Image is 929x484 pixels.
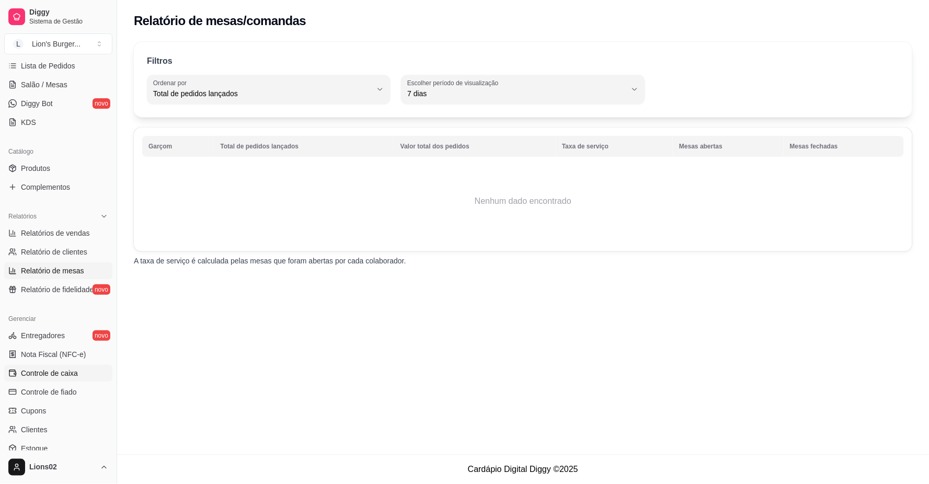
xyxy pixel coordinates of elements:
a: Diggy Botnovo [4,95,112,112]
span: L [13,39,24,49]
th: Valor total dos pedidos [394,136,556,157]
label: Escolher período de visualização [407,78,502,87]
span: Nota Fiscal (NFC-e) [21,349,86,360]
button: Select a team [4,33,112,54]
span: Diggy Bot [21,98,53,109]
div: Lion's Burger ... [32,39,81,49]
button: Escolher período de visualização7 dias [401,75,645,104]
span: Relatório de mesas [21,266,84,276]
a: Complementos [4,179,112,195]
span: Relatórios de vendas [21,228,90,238]
span: 7 dias [407,88,626,99]
span: Entregadores [21,330,65,341]
span: Sistema de Gestão [29,17,108,26]
td: Nenhum dado encontrado [142,159,904,243]
th: Mesas abertas [673,136,784,157]
a: Clientes [4,421,112,438]
span: Estoque [21,443,48,454]
span: Lista de Pedidos [21,61,75,71]
span: Relatório de clientes [21,247,87,257]
p: A taxa de serviço é calculada pelas mesas que foram abertas por cada colaborador. [134,256,912,266]
a: Cupons [4,402,112,419]
span: Cupons [21,406,46,416]
a: Nota Fiscal (NFC-e) [4,346,112,363]
a: Relatório de mesas [4,262,112,279]
span: Clientes [21,424,48,435]
span: Lions02 [29,463,96,472]
a: Produtos [4,160,112,177]
p: Filtros [147,55,173,67]
a: Relatório de fidelidadenovo [4,281,112,298]
th: Mesas fechadas [784,136,904,157]
span: Diggy [29,8,108,17]
th: Total de pedidos lançados [214,136,394,157]
span: Controle de caixa [21,368,78,378]
button: Lions02 [4,455,112,480]
footer: Cardápio Digital Diggy © 2025 [117,454,929,484]
span: Relatório de fidelidade [21,284,94,295]
a: DiggySistema de Gestão [4,4,112,29]
th: Taxa de serviço [556,136,673,157]
div: Catálogo [4,143,112,160]
a: Controle de fiado [4,384,112,400]
a: Relatório de clientes [4,244,112,260]
a: Lista de Pedidos [4,57,112,74]
span: Relatórios [8,212,37,221]
span: Total de pedidos lançados [153,88,372,99]
span: Complementos [21,182,70,192]
a: Salão / Mesas [4,76,112,93]
span: KDS [21,117,36,128]
h2: Relatório de mesas/comandas [134,13,306,29]
span: Controle de fiado [21,387,77,397]
a: Controle de caixa [4,365,112,382]
div: Gerenciar [4,310,112,327]
a: Entregadoresnovo [4,327,112,344]
a: KDS [4,114,112,131]
th: Garçom [142,136,214,157]
span: Salão / Mesas [21,79,67,90]
a: Relatórios de vendas [4,225,112,241]
span: Produtos [21,163,50,174]
label: Ordenar por [153,78,190,87]
button: Ordenar porTotal de pedidos lançados [147,75,391,104]
a: Estoque [4,440,112,457]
